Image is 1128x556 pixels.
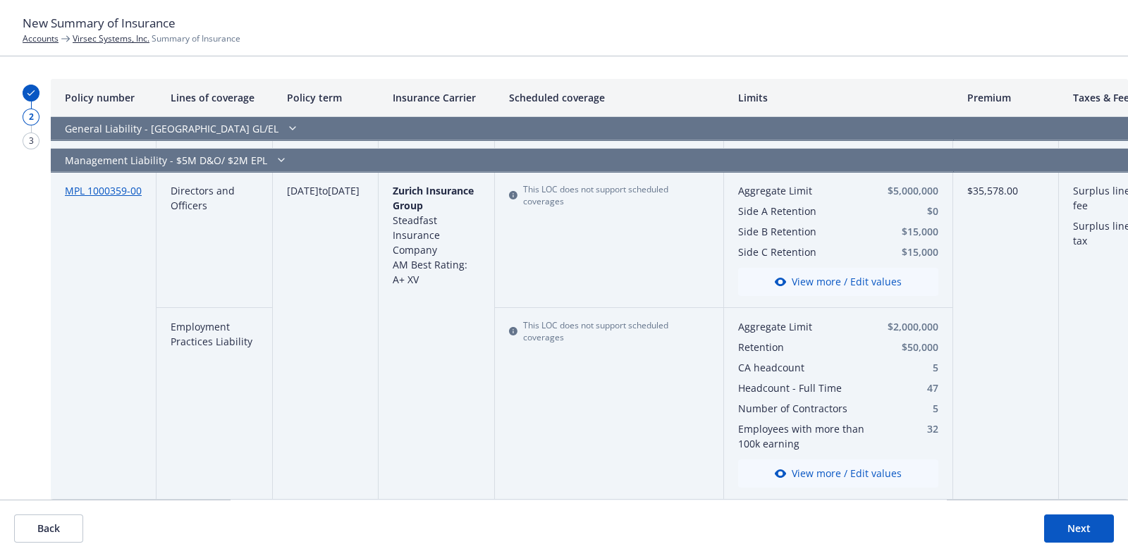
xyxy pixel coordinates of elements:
div: Premium [953,79,1059,117]
button: $50,000 [885,340,938,354]
span: Zurich Insurance Group [393,184,474,212]
button: $15,000 [868,224,939,239]
button: Resize column [484,79,495,116]
button: Next [1044,514,1114,543]
button: Employees with more than 100k earning [738,421,880,451]
div: This LOC does not support scheduled coverages [509,319,709,343]
a: Accounts [23,32,59,44]
button: Resize column [262,79,273,116]
div: Management Liability - $5M D&O/ $2M EPL [51,149,953,172]
button: Resize column [1048,79,1059,116]
button: View more / Edit values [738,268,938,296]
button: $2,000,000 [885,319,938,334]
h1: New Summary of Insurance [23,14,1105,32]
div: to [273,172,379,500]
div: Scheduled coverage [495,79,724,117]
button: Aggregate Limit [738,319,880,334]
a: MPL 1000359-00 [65,184,142,197]
span: Summary of Insurance [73,32,240,44]
div: Lines of coverage [157,79,273,117]
button: Resize column [942,79,953,116]
div: This LOC does not support scheduled coverages [509,183,709,207]
div: General Liability - [GEOGRAPHIC_DATA] GL/EL [51,117,953,140]
button: Back [14,514,83,543]
div: Limits [724,79,953,117]
span: [DATE] [328,184,360,197]
button: 5 [885,401,938,416]
div: $35,578.00 [953,172,1059,500]
button: Side B Retention [738,224,862,239]
button: Headcount - Full Time [738,381,880,395]
button: Retention [738,340,880,354]
button: Resize column [367,79,379,116]
div: Insurance Carrier [379,79,495,117]
button: CA headcount [738,360,880,375]
span: [DATE] [287,184,319,197]
a: Virsec Systems, Inc. [73,32,149,44]
span: AM Best Rating: A+ XV [393,258,467,286]
button: $0 [868,204,939,218]
div: Employment Practices Liability [157,308,273,500]
span: Steadfast Insurance Company [393,214,440,257]
button: $15,000 [868,245,939,259]
div: Policy number [51,79,157,117]
button: Resize column [713,79,724,116]
div: Policy term [273,79,379,117]
button: 5 [885,360,938,375]
button: Side C Retention [738,245,862,259]
button: Aggregate Limit [738,183,862,198]
button: Side A Retention [738,204,862,218]
div: 3 [23,132,39,149]
button: Number of Contractors [738,401,880,416]
button: View more / Edit values [738,459,938,488]
div: 2 [23,109,39,125]
button: Resize column [145,79,157,116]
button: 47 [885,381,938,395]
button: $5,000,000 [868,183,939,198]
div: Directors and Officers [157,172,273,308]
button: 32 [885,421,938,436]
